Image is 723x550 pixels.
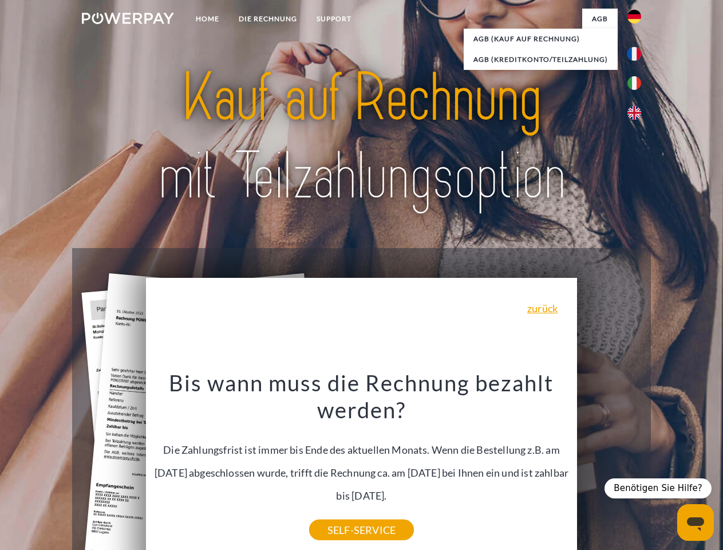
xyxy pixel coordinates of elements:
[307,9,361,29] a: SUPPORT
[627,106,641,120] img: en
[153,369,571,424] h3: Bis wann muss die Rechnung bezahlt werden?
[153,369,571,530] div: Die Zahlungsfrist ist immer bis Ende des aktuellen Monats. Wenn die Bestellung z.B. am [DATE] abg...
[677,504,714,541] iframe: Schaltfläche zum Öffnen des Messaging-Fensters; Konversation läuft
[229,9,307,29] a: DIE RECHNUNG
[464,49,618,70] a: AGB (Kreditkonto/Teilzahlung)
[627,76,641,90] img: it
[627,10,641,23] img: de
[627,47,641,61] img: fr
[186,9,229,29] a: Home
[82,13,174,24] img: logo-powerpay-white.svg
[527,303,558,313] a: zurück
[605,478,712,498] div: Benötigen Sie Hilfe?
[464,29,618,49] a: AGB (Kauf auf Rechnung)
[582,9,618,29] a: agb
[109,55,614,219] img: title-powerpay_de.svg
[309,520,414,540] a: SELF-SERVICE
